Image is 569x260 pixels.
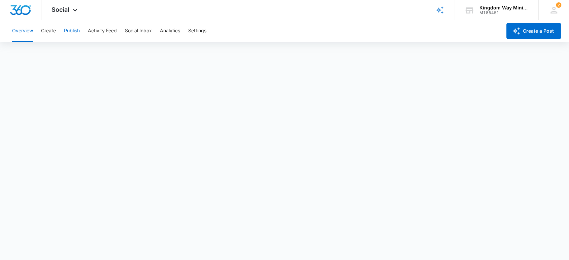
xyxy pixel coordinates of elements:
button: Overview [12,20,33,42]
button: Create a Post [506,23,561,39]
div: notifications count [556,2,561,8]
span: Social [52,6,69,13]
button: Settings [188,20,206,42]
button: Social Inbox [125,20,152,42]
div: account name [479,5,529,10]
span: 2 [556,2,561,8]
div: account id [479,10,529,15]
button: Activity Feed [88,20,117,42]
button: Publish [64,20,80,42]
button: Create [41,20,56,42]
button: Analytics [160,20,180,42]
